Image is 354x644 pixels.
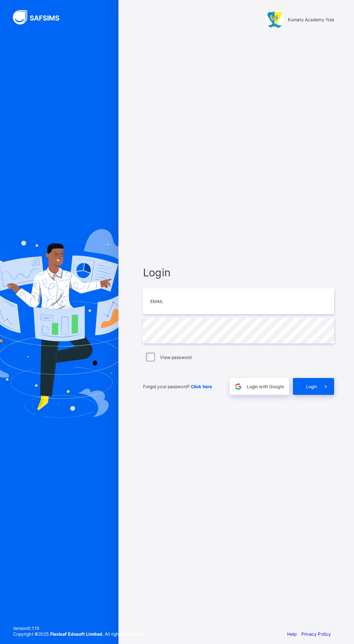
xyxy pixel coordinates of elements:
span: Copyright © 2025 All rights reserved. [14,624,142,630]
img: google.396cfc9801f0270233282035f929180a.svg [232,380,240,388]
span: Kumaty Academy Yola [284,21,330,26]
strong: Flexisaf Edusoft Limited. [51,624,104,630]
span: Login with Google [244,381,280,387]
span: Login [142,266,330,278]
a: Help [284,624,293,630]
a: Click here [189,381,210,387]
a: Privacy Policy [297,624,327,630]
span: Login [302,381,313,387]
span: Forgot your password? [142,381,210,387]
label: View password [159,352,190,358]
img: SAFSIMS Logo [14,14,69,29]
span: Version 0.1.19 [14,619,142,624]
